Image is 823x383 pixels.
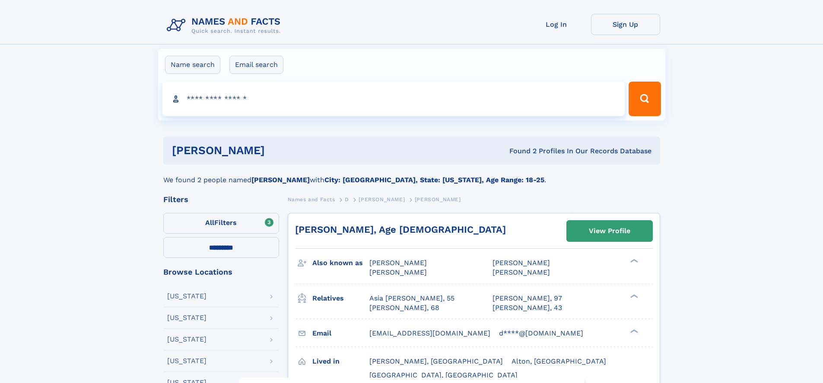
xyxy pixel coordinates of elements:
span: [GEOGRAPHIC_DATA], [GEOGRAPHIC_DATA] [369,371,518,379]
div: View Profile [589,221,630,241]
a: Log In [522,14,591,35]
span: [PERSON_NAME] [369,259,427,267]
div: ❯ [628,328,639,334]
a: [PERSON_NAME], 68 [369,303,439,313]
span: [PERSON_NAME], [GEOGRAPHIC_DATA] [369,357,503,365]
div: Browse Locations [163,268,279,276]
div: [US_STATE] [167,336,207,343]
a: Asia [PERSON_NAME], 55 [369,294,454,303]
span: [EMAIL_ADDRESS][DOMAIN_NAME] [369,329,490,337]
label: Email search [229,56,283,74]
span: [PERSON_NAME] [415,196,461,203]
span: Alton, [GEOGRAPHIC_DATA] [512,357,606,365]
label: Name search [165,56,220,74]
h3: Email [312,326,369,341]
a: [PERSON_NAME], Age [DEMOGRAPHIC_DATA] [295,224,506,235]
h3: Also known as [312,256,369,270]
div: ❯ [628,258,639,264]
a: Names and Facts [288,194,335,205]
div: [US_STATE] [167,293,207,300]
div: ❯ [628,293,639,299]
span: D [345,196,349,203]
h3: Lived in [312,354,369,369]
h3: Relatives [312,291,369,306]
span: [PERSON_NAME] [493,268,550,276]
a: [PERSON_NAME] [359,194,405,205]
div: [US_STATE] [167,314,207,321]
div: We found 2 people named with . [163,165,660,185]
span: [PERSON_NAME] [359,196,405,203]
a: D [345,194,349,205]
a: [PERSON_NAME], 97 [493,294,562,303]
div: Found 2 Profiles In Our Records Database [387,146,651,156]
b: [PERSON_NAME] [251,176,310,184]
span: All [205,218,214,227]
img: Logo Names and Facts [163,14,288,37]
div: Filters [163,196,279,203]
h1: [PERSON_NAME] [172,145,387,156]
b: City: [GEOGRAPHIC_DATA], State: [US_STATE], Age Range: 18-25 [324,176,544,184]
input: search input [162,82,625,116]
a: View Profile [567,221,652,241]
a: Sign Up [591,14,660,35]
span: [PERSON_NAME] [493,259,550,267]
label: Filters [163,213,279,234]
div: [US_STATE] [167,358,207,364]
button: Search Button [629,82,661,116]
span: [PERSON_NAME] [369,268,427,276]
a: [PERSON_NAME], 43 [493,303,562,313]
